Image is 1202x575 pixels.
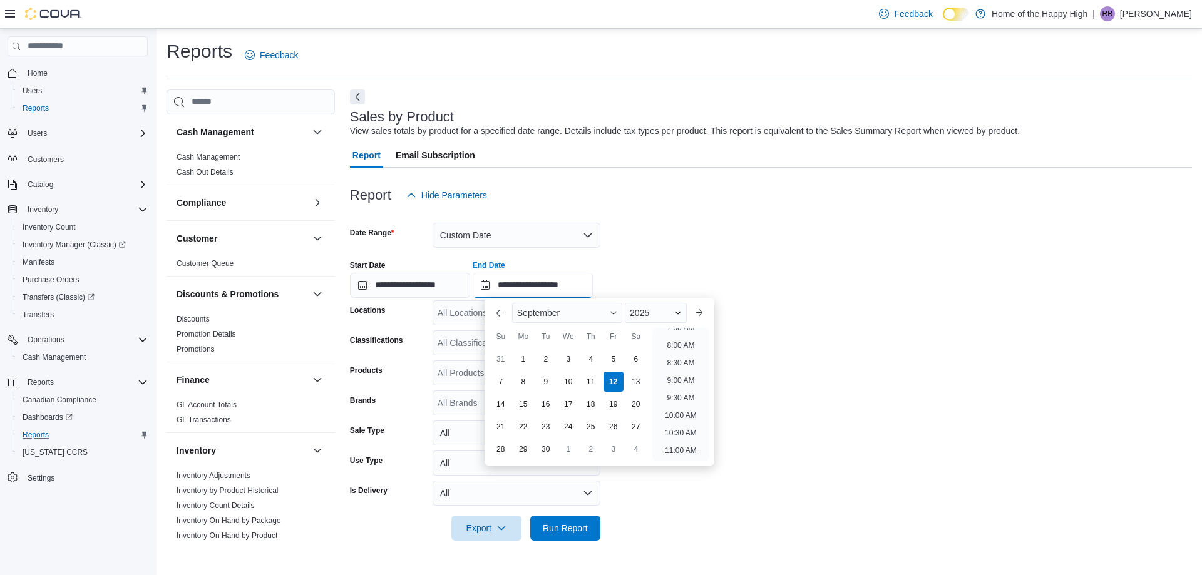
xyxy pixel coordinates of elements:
[23,470,148,486] span: Settings
[536,417,556,437] div: day-23
[177,444,307,457] button: Inventory
[18,83,148,98] span: Users
[25,8,81,20] img: Cova
[894,8,932,20] span: Feedback
[581,394,601,414] div: day-18
[177,374,307,386] button: Finance
[18,255,148,270] span: Manifests
[177,516,281,525] a: Inventory On Hand by Package
[513,394,533,414] div: day-15
[630,308,649,318] span: 2025
[473,273,593,298] input: Press the down key to enter a popover containing a calendar. Press the escape key to close the po...
[23,430,49,440] span: Reports
[350,365,383,375] label: Products
[491,394,511,414] div: day-14
[177,415,231,425] span: GL Transactions
[3,64,153,82] button: Home
[490,303,510,323] button: Previous Month
[18,255,59,270] a: Manifests
[18,83,47,98] a: Users
[177,329,236,339] span: Promotion Details
[177,168,234,176] a: Cash Out Details
[689,303,709,323] button: Next month
[167,39,232,64] h1: Reports
[433,420,600,445] button: All
[177,400,237,409] a: GL Account Totals
[491,417,511,437] div: day-21
[13,391,153,409] button: Canadian Compliance
[626,349,646,369] div: day-6
[13,444,153,461] button: [US_STATE] CCRS
[350,273,470,298] input: Press the down key to open a popover containing a calendar.
[536,349,556,369] div: day-2
[3,150,153,168] button: Customers
[23,86,42,96] span: Users
[18,427,54,442] a: Reports
[23,152,69,167] a: Customers
[581,439,601,459] div: day-2
[3,331,153,349] button: Operations
[177,415,231,424] a: GL Transactions
[23,292,95,302] span: Transfers (Classic)
[558,439,578,459] div: day-1
[660,408,702,423] li: 10:00 AM
[18,392,101,407] a: Canadian Compliance
[177,330,236,338] a: Promotion Details
[23,66,53,81] a: Home
[350,125,1020,138] div: View sales totals by product for a specified date range. Details include tax types per product. T...
[18,410,148,425] span: Dashboards
[401,183,492,208] button: Hide Parameters
[451,516,521,541] button: Export
[558,417,578,437] div: day-24
[604,394,624,414] div: day-19
[23,310,54,320] span: Transfers
[350,425,384,435] label: Sale Type
[23,352,86,362] span: Cash Management
[3,125,153,142] button: Users
[652,328,709,461] ul: Time
[23,395,96,405] span: Canadian Compliance
[491,372,511,392] div: day-7
[177,288,307,300] button: Discounts & Promotions
[167,397,335,432] div: Finance
[558,372,578,392] div: day-10
[177,153,240,161] a: Cash Management
[177,374,210,386] h3: Finance
[23,412,73,422] span: Dashboards
[13,236,153,253] a: Inventory Manager (Classic)
[18,410,78,425] a: Dashboards
[23,447,88,457] span: [US_STATE] CCRS
[18,220,148,235] span: Inventory Count
[1120,6,1192,21] p: [PERSON_NAME]
[662,320,699,335] li: 7:30 AM
[23,177,58,192] button: Catalog
[23,375,59,390] button: Reports
[660,443,702,458] li: 11:00 AM
[23,375,148,390] span: Reports
[177,471,250,481] span: Inventory Adjustments
[18,272,148,287] span: Purchase Orders
[28,180,53,190] span: Catalog
[18,350,148,365] span: Cash Management
[350,305,386,315] label: Locations
[512,303,622,323] div: Button. Open the month selector. September is currently selected.
[626,327,646,347] div: Sa
[177,400,237,410] span: GL Account Totals
[177,196,307,209] button: Compliance
[662,390,699,405] li: 9:30 AM
[310,231,325,246] button: Customer
[28,155,64,165] span: Customers
[28,335,64,345] span: Operations
[558,394,578,414] div: day-17
[310,372,325,387] button: Finance
[23,126,148,141] span: Users
[350,89,365,104] button: Next
[13,288,153,306] a: Transfers (Classic)
[18,101,148,116] span: Reports
[490,348,647,461] div: September, 2025
[350,109,454,125] h3: Sales by Product
[177,501,255,510] a: Inventory Count Details
[662,338,699,353] li: 8:00 AM
[177,486,279,495] a: Inventory by Product Historical
[536,394,556,414] div: day-16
